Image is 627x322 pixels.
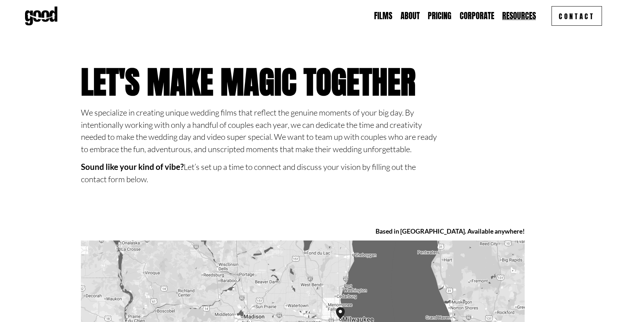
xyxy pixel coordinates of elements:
[25,7,57,25] img: Good Feeling Films
[552,6,602,26] a: Contact
[374,11,392,22] a: Films
[376,227,525,235] strong: Based in [GEOGRAPHIC_DATA]. Available anywhere!
[81,161,439,185] p: Let’s set up a time to connect and discuss your vision by filling out the contact form below.
[460,11,494,22] a: Corporate
[428,11,451,22] a: Pricing
[81,162,184,172] strong: Sound like your kind of vibe?
[502,11,536,22] a: folder dropdown
[81,106,439,155] p: We specialize in creating unique wedding films that reflect the genuine moments of your big day. ...
[502,11,536,21] span: Resources
[81,58,415,105] strong: Let's Make Magic Together
[401,11,420,22] a: About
